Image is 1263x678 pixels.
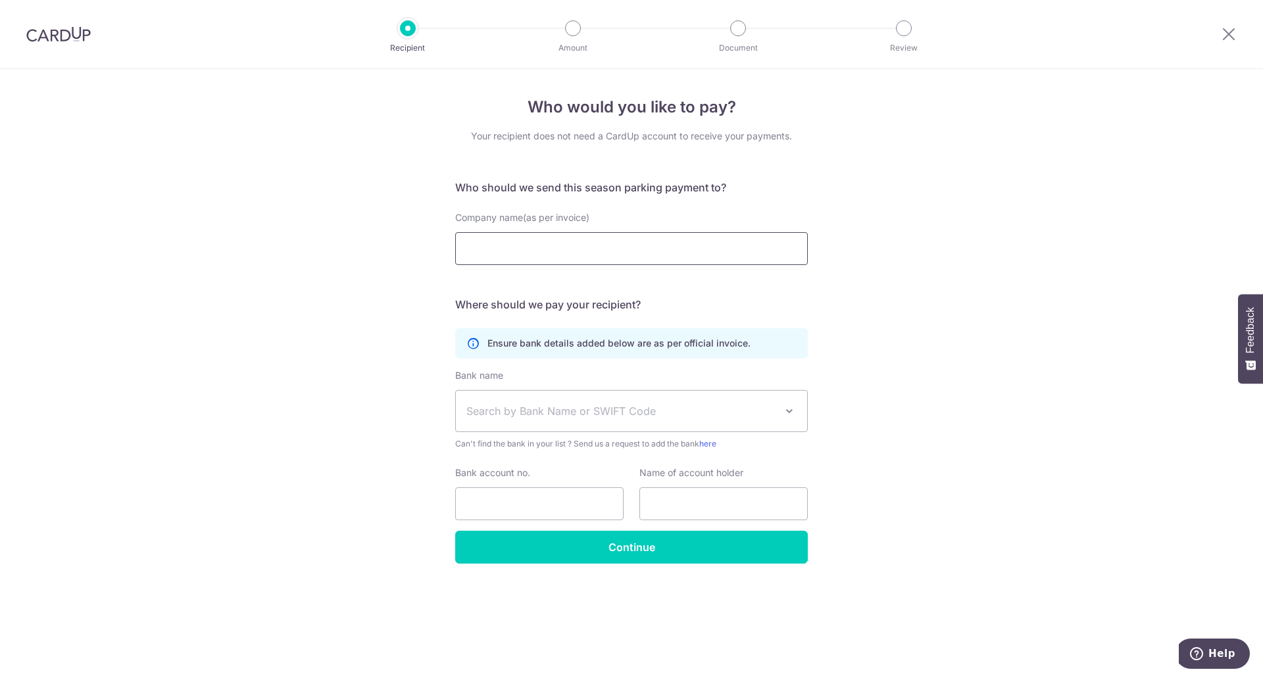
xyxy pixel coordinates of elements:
h4: Who would you like to pay? [455,95,808,119]
iframe: Opens a widget where you can find more information [1179,639,1250,671]
p: Document [689,41,787,55]
label: Name of account holder [639,466,743,479]
h5: Where should we pay your recipient? [455,297,808,312]
span: Search by Bank Name or SWIFT Code [466,403,776,419]
a: here [699,439,716,448]
span: Company name(as per invoice) [455,212,589,223]
button: Feedback - Show survey [1238,294,1263,383]
label: Bank name [455,369,503,382]
p: Ensure bank details added below are as per official invoice. [487,337,751,350]
span: Can't find the bank in your list ? Send us a request to add the bank [455,437,808,450]
input: Continue [455,531,808,564]
div: Your recipient does not need a CardUp account to receive your payments. [455,130,808,143]
p: Amount [524,41,622,55]
p: Review [855,41,953,55]
span: Feedback [1245,307,1256,353]
h5: Who should we send this season parking payment to? [455,180,808,195]
img: CardUp [26,26,91,42]
label: Bank account no. [455,466,530,479]
p: Recipient [359,41,457,55]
